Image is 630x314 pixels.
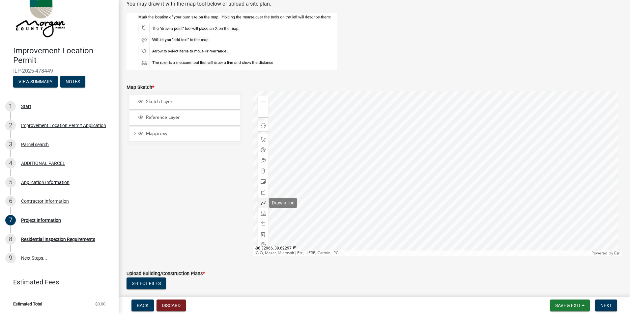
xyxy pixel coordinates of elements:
[127,277,166,289] button: Select files
[21,123,106,128] div: Improvement Location Permit Application
[60,79,85,85] wm-modal-confirm: Notes
[5,177,16,188] div: 5
[95,302,105,306] span: $0.00
[127,272,205,276] label: Upload Building/Construction Plans
[144,99,238,105] span: Sketch Layer
[13,46,113,65] h4: Improvement Location Permit
[13,68,105,74] span: ILP-2025-478449
[21,218,61,222] div: Project Information
[21,199,69,203] div: Contractor Information
[21,180,70,185] div: Application Information
[5,253,16,263] div: 9
[258,96,269,107] div: Zoom in
[253,250,590,256] div: IGIO, Maxar, Microsoft | Esri, HERE, Garmin, iPC
[21,237,95,242] div: Residential Inspection Requirements
[137,131,238,137] div: Mapproxy
[614,251,620,255] a: Esri
[5,101,16,112] div: 1
[258,120,269,131] div: Find my location
[550,300,590,311] button: Save & Exit
[21,142,49,147] div: Parcel search
[21,104,31,109] div: Start
[129,127,240,142] li: Mapproxy
[129,111,240,125] li: Reference Layer
[131,300,154,311] button: Back
[157,300,186,311] button: Discard
[269,198,297,208] div: Draw a line
[21,161,65,166] div: ADDITIONAL PARCEL
[13,79,58,85] wm-modal-confirm: Summary
[137,99,238,105] div: Sketch Layer
[129,93,241,144] ul: Layer List
[144,131,238,137] span: Mapproxy
[595,300,617,311] button: Next
[590,250,622,256] div: Powered by
[60,76,85,88] button: Notes
[137,115,238,121] div: Reference Layer
[127,85,154,90] label: Map Sketch
[132,131,137,138] span: Expand
[600,303,612,308] span: Next
[127,13,337,70] img: map_tools-sm_9c903488-6d06-459d-9e87-41fdf6e21155.jpg
[144,115,238,120] span: Reference Layer
[129,95,240,110] li: Sketch Layer
[5,275,108,289] a: Estimated Fees
[258,107,269,117] div: Zoom out
[5,196,16,206] div: 6
[5,215,16,225] div: 7
[555,303,581,308] span: Save & Exit
[5,139,16,150] div: 3
[5,158,16,169] div: 4
[5,120,16,131] div: 2
[13,302,42,306] span: Estimated Total
[137,303,149,308] span: Back
[5,234,16,245] div: 8
[13,76,58,88] button: View Summary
